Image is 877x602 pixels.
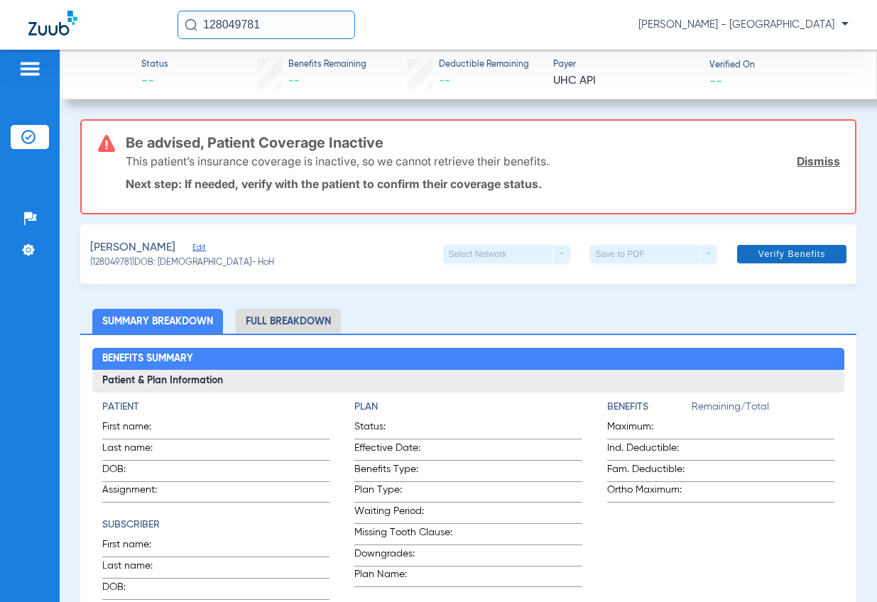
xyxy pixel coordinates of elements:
span: Missing Tooth Clause: [354,525,459,544]
span: (128049781) DOB: [DEMOGRAPHIC_DATA] - HoH [90,257,274,270]
h4: Benefits [607,400,692,415]
span: Verify Benefits [758,248,826,260]
span: -- [439,75,450,87]
span: Last name: [102,441,172,460]
span: Deductible Remaining [439,59,529,72]
span: -- [141,72,168,90]
span: -- [288,75,300,87]
img: error-icon [98,135,115,152]
span: Ortho Maximum: [607,483,692,502]
iframe: Chat Widget [806,534,877,602]
span: Ind. Deductible: [607,441,692,460]
h2: Benefits Summary [92,348,844,371]
span: Payer [553,59,697,72]
h4: Subscriber [102,518,329,532]
span: Effective Date: [354,441,459,460]
span: Plan Name: [354,567,459,586]
h3: Patient & Plan Information [92,370,844,393]
span: Waiting Period: [354,504,459,523]
span: -- [709,73,722,88]
img: Zuub Logo [28,11,77,35]
span: First name: [102,420,172,439]
span: Fam. Deductible: [607,462,692,481]
a: Dismiss [797,154,840,168]
span: First name: [102,537,172,557]
img: Search Icon [185,18,197,31]
span: [PERSON_NAME] [90,239,175,257]
button: Verify Benefits [737,245,846,263]
span: Status [141,59,168,72]
p: Next step: If needed, verify with the patient to confirm their coverage status. [126,177,840,191]
span: UHC API [553,72,697,90]
span: DOB: [102,462,172,481]
h4: Plan [354,400,582,415]
span: Downgrades: [354,547,459,566]
p: This patient’s insurance coverage is inactive, so we cannot retrieve their benefits. [126,154,549,168]
h4: Patient [102,400,329,415]
span: DOB: [102,580,172,599]
span: Benefits Remaining [288,59,366,72]
span: Maximum: [607,420,692,439]
li: Full Breakdown [236,309,341,334]
img: hamburger-icon [18,60,41,77]
li: Summary Breakdown [92,309,223,334]
input: Search for patients [178,11,355,39]
span: Remaining/Total [692,400,834,420]
span: Assignment: [102,483,172,502]
app-breakdown-title: Benefits [607,400,692,420]
span: Status: [354,420,459,439]
span: [PERSON_NAME] - [GEOGRAPHIC_DATA] [638,18,849,32]
span: Last name: [102,559,172,578]
span: Edit [192,243,205,256]
span: Plan Type: [354,483,459,502]
span: Benefits Type: [354,462,459,481]
h3: Be advised, Patient Coverage Inactive [126,136,840,150]
span: Verified On [709,60,854,72]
